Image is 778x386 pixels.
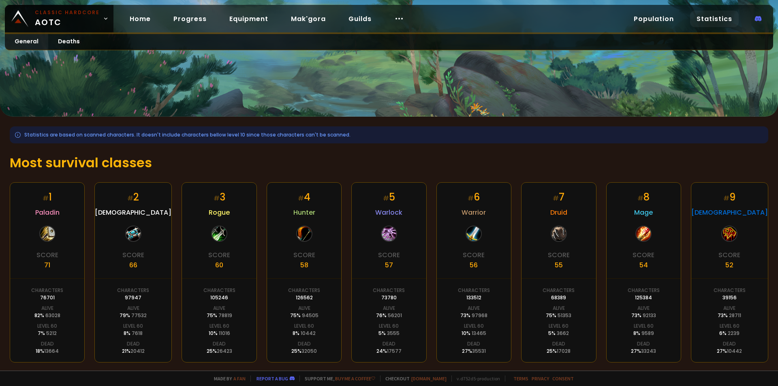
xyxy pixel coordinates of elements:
[627,11,680,27] a: Population
[5,34,48,50] a: General
[385,260,393,270] div: 57
[635,294,652,301] div: 125384
[35,207,60,218] span: Paladin
[387,348,402,354] span: 17577
[167,11,213,27] a: Progress
[549,322,569,330] div: Level 60
[555,260,563,270] div: 55
[31,287,63,294] div: Characters
[714,287,746,294] div: Characters
[631,312,656,319] div: 73 %
[284,11,332,27] a: Mak'gora
[718,312,741,319] div: 73 %
[727,348,742,354] span: 10442
[46,330,57,337] span: 5212
[301,330,316,337] span: 10442
[532,375,549,382] a: Privacy
[208,250,230,260] div: Score
[723,340,736,348] div: Dead
[690,11,739,27] a: Statistics
[637,340,650,348] div: Dead
[467,340,480,348] div: Dead
[462,348,486,355] div: 27 %
[373,287,405,294] div: Characters
[293,330,316,337] div: 8 %
[557,330,569,337] span: 3662
[472,312,487,319] span: 97968
[213,340,226,348] div: Dead
[299,375,375,382] span: Support me,
[223,11,275,27] a: Equipment
[127,340,140,348] div: Dead
[131,312,147,319] span: 77532
[451,375,500,382] span: v. d752d5 - production
[719,330,740,337] div: 6 %
[298,305,310,312] div: Alive
[207,348,232,355] div: 25 %
[548,250,570,260] div: Score
[43,190,52,204] div: 1
[468,190,480,204] div: 6
[288,287,320,294] div: Characters
[387,330,400,337] span: 3555
[35,9,100,16] small: Classic Hardcore
[127,194,133,203] small: #
[34,312,60,319] div: 82 %
[628,287,660,294] div: Characters
[553,305,565,312] div: Alive
[383,340,395,348] div: Dead
[463,250,485,260] div: Score
[634,322,654,330] div: Level 60
[379,322,399,330] div: Level 60
[296,294,313,301] div: 126562
[546,312,571,319] div: 75 %
[552,340,565,348] div: Dead
[342,11,378,27] a: Guilds
[210,294,228,301] div: 105246
[10,126,768,143] div: Statistics are based on scanned characters. It doesn't include characters bellow level 10 since t...
[298,194,304,203] small: #
[634,207,653,218] span: Mage
[468,305,480,312] div: Alive
[233,375,246,382] a: a fan
[462,207,486,218] span: Warrior
[132,330,143,337] span: 7618
[513,375,528,382] a: Terms
[123,322,143,330] div: Level 60
[637,190,650,204] div: 8
[293,250,315,260] div: Score
[466,294,481,301] div: 133512
[10,153,768,173] h1: Most survival classes
[458,287,490,294] div: Characters
[383,305,395,312] div: Alive
[300,260,308,270] div: 58
[548,330,569,337] div: 5 %
[411,375,447,382] a: [DOMAIN_NAME]
[127,190,139,204] div: 2
[335,375,375,382] a: Buy me a coffee
[557,348,571,354] span: 17028
[214,190,225,204] div: 3
[553,194,559,203] small: #
[376,312,402,319] div: 76 %
[256,375,288,382] a: Report a bug
[301,348,317,354] span: 32050
[378,330,400,337] div: 5 %
[718,250,740,260] div: Score
[215,260,223,270] div: 60
[44,348,59,354] span: 13664
[720,322,740,330] div: Level 60
[127,305,139,312] div: Alive
[120,312,147,319] div: 79 %
[129,260,137,270] div: 66
[48,34,90,50] a: Deaths
[553,190,564,204] div: 7
[551,294,566,301] div: 68389
[633,330,654,337] div: 8 %
[470,260,478,270] div: 56
[122,250,144,260] div: Score
[117,287,149,294] div: Characters
[633,250,654,260] div: Score
[291,348,317,355] div: 25 %
[298,190,310,204] div: 4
